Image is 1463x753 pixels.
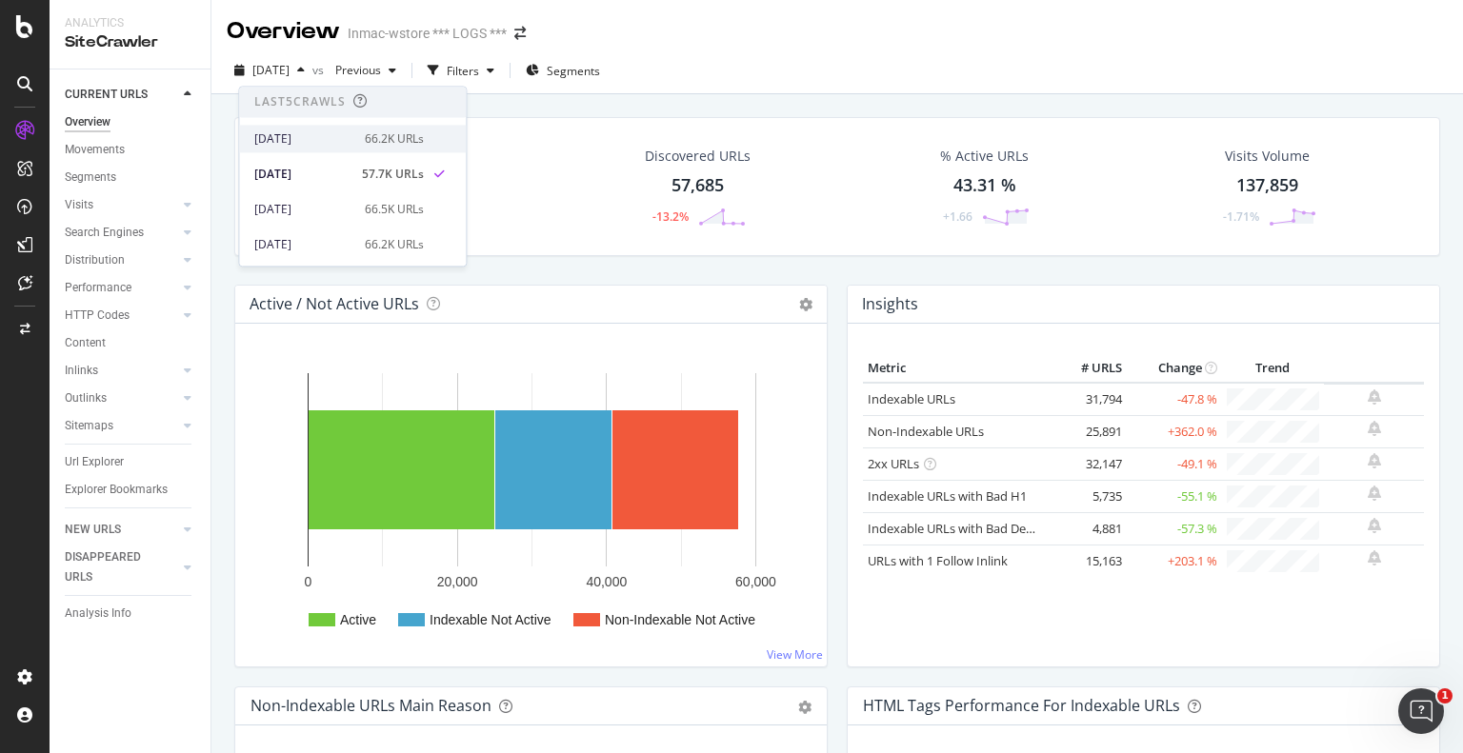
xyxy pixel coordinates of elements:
[65,278,178,298] a: Performance
[65,388,107,408] div: Outlinks
[547,63,600,79] span: Segments
[1051,545,1127,577] td: 15,163
[65,15,195,31] div: Analytics
[65,547,161,587] div: DISAPPEARED URLS
[65,306,130,326] div: HTTP Codes
[1368,485,1381,501] div: bell-plus
[227,55,312,86] button: [DATE]
[1223,208,1259,225] div: -1.71%
[65,520,121,540] div: NEW URLS
[65,416,178,436] a: Sitemaps
[1051,415,1127,447] td: 25,891
[868,552,1008,569] a: URLs with 1 Follow Inlink
[65,452,197,472] a: Url Explorer
[328,55,404,86] button: Previous
[863,354,1051,383] th: Metric
[798,701,812,714] div: gear
[518,55,608,86] button: Segments
[65,306,178,326] a: HTTP Codes
[1368,518,1381,533] div: bell-plus
[340,612,376,627] text: Active
[252,62,290,78] span: 2025 Jul. 15th
[65,452,124,472] div: Url Explorer
[65,604,131,624] div: Analysis Info
[586,574,627,589] text: 40,000
[65,140,197,160] a: Movements
[65,361,178,381] a: Inlinks
[1051,480,1127,512] td: 5,735
[65,31,195,53] div: SiteCrawler
[65,388,178,408] a: Outlinks
[868,455,919,472] a: 2xx URLs
[251,354,812,651] svg: A chart.
[1051,383,1127,416] td: 31,794
[250,291,419,317] h4: Active / Not Active URLs
[65,112,197,132] a: Overview
[65,333,106,353] div: Content
[65,547,178,587] a: DISAPPEARED URLS
[65,361,98,381] div: Inlinks
[605,612,755,627] text: Non-Indexable Not Active
[362,166,424,183] div: 57.7K URLs
[65,168,197,188] a: Segments
[328,62,381,78] span: Previous
[1051,447,1127,480] td: 32,147
[1437,688,1453,703] span: 1
[437,574,478,589] text: 20,000
[65,480,197,500] a: Explorer Bookmarks
[1051,354,1127,383] th: # URLS
[254,94,346,110] div: Last 5 Crawls
[227,15,340,48] div: Overview
[65,195,93,215] div: Visits
[305,574,312,589] text: 0
[868,423,984,440] a: Non-Indexable URLs
[65,112,110,132] div: Overview
[671,173,724,198] div: 57,685
[65,168,116,188] div: Segments
[65,85,148,105] div: CURRENT URLS
[1368,421,1381,436] div: bell-plus
[940,147,1029,166] div: % Active URLs
[1368,389,1381,405] div: bell-plus
[767,646,823,663] a: View More
[65,223,144,243] div: Search Engines
[65,140,125,160] div: Movements
[863,696,1180,715] div: HTML Tags Performance for Indexable URLs
[1236,173,1298,198] div: 137,859
[365,201,424,218] div: 66.5K URLs
[1398,688,1444,734] iframe: Intercom live chat
[65,604,197,624] a: Analysis Info
[1127,480,1222,512] td: -55.1 %
[1225,147,1310,166] div: Visits Volume
[65,520,178,540] a: NEW URLS
[365,236,424,253] div: 66.2K URLs
[251,696,491,715] div: Non-Indexable URLs Main Reason
[65,250,125,270] div: Distribution
[1127,447,1222,480] td: -49.1 %
[420,55,502,86] button: Filters
[254,236,353,253] div: [DATE]
[1127,512,1222,545] td: -57.3 %
[514,27,526,40] div: arrow-right-arrow-left
[953,173,1016,198] div: 43.31 %
[254,166,351,183] div: [DATE]
[312,62,328,78] span: vs
[799,298,812,311] i: Options
[430,612,551,627] text: Indexable Not Active
[645,147,751,166] div: Discovered URLs
[1368,550,1381,565] div: bell-plus
[65,333,197,353] a: Content
[65,416,113,436] div: Sitemaps
[65,278,131,298] div: Performance
[868,520,1075,537] a: Indexable URLs with Bad Description
[65,223,178,243] a: Search Engines
[65,85,178,105] a: CURRENT URLS
[1127,415,1222,447] td: +362.0 %
[943,208,972,225] div: +1.66
[65,195,178,215] a: Visits
[447,63,479,79] div: Filters
[652,208,689,225] div: -13.2%
[735,574,776,589] text: 60,000
[254,130,353,148] div: [DATE]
